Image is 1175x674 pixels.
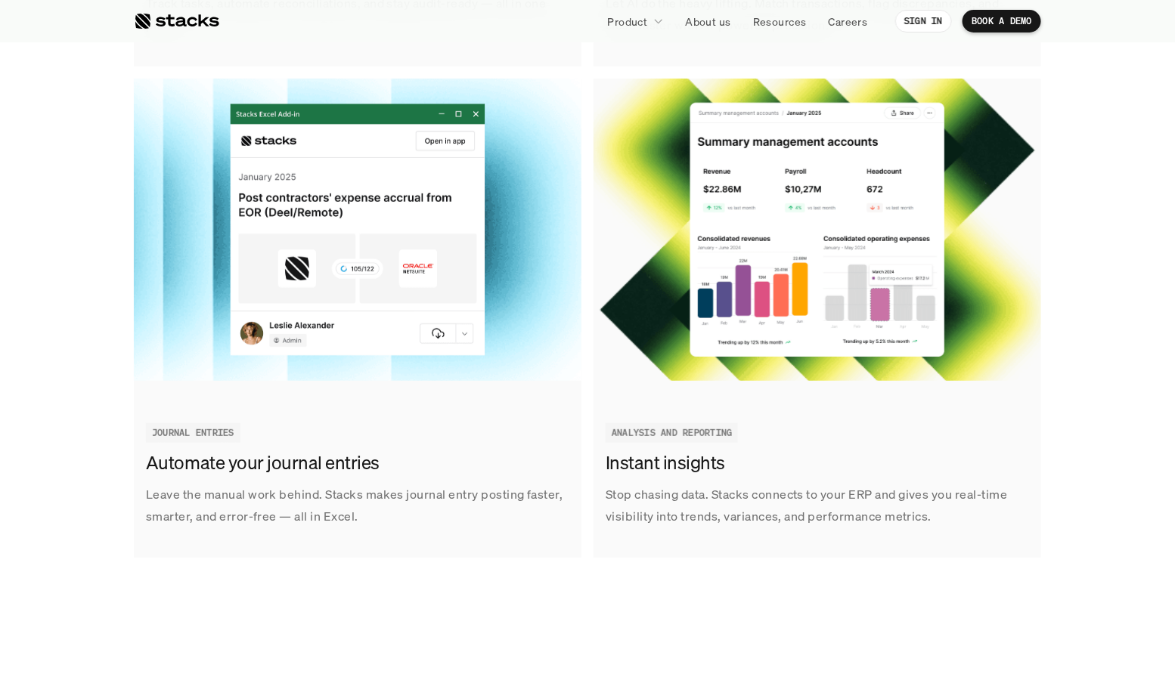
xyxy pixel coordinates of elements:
[753,14,807,29] p: Resources
[152,428,234,438] h2: JOURNAL ENTRIES
[677,8,740,35] a: About us
[594,79,1041,558] a: Stop chasing data. Stacks connects to your ERP and gives you real-time visibility into trends, va...
[904,16,943,26] p: SIGN IN
[608,14,648,29] p: Product
[146,450,562,476] h3: Automate your journal entries
[744,8,816,35] a: Resources
[820,8,877,35] a: Careers
[134,79,581,558] a: Leave the manual work behind. Stacks makes journal entry posting faster, smarter, and error-free ...
[178,350,245,360] a: Privacy Policy
[606,484,1029,527] p: Stop chasing data. Stacks connects to your ERP and gives you real-time visibility into trends, va...
[686,14,731,29] p: About us
[146,484,569,527] p: Leave the manual work behind. Stacks makes journal entry posting faster, smarter, and error-free ...
[963,10,1041,32] a: BOOK A DEMO
[612,428,732,438] h2: ANALYSIS AND REPORTING
[972,16,1032,26] p: BOOK A DEMO
[829,14,868,29] p: Careers
[895,10,952,32] a: SIGN IN
[606,450,1022,476] h3: Instant insights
